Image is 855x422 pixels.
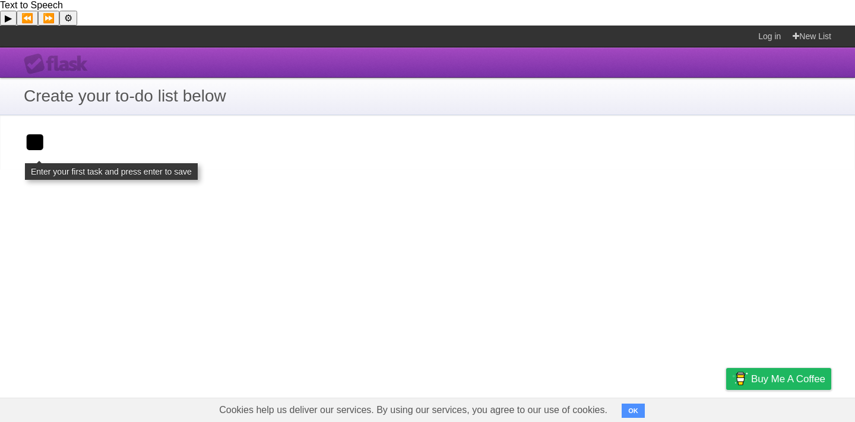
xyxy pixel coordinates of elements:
button: OK [622,404,645,418]
img: Buy me a coffee [732,369,748,389]
span: Buy me a coffee [751,369,825,389]
span: Cookies help us deliver our services. By using our services, you agree to our use of cookies. [207,398,619,422]
a: Log in [758,26,781,47]
button: Previous [17,11,38,26]
a: Buy me a coffee [726,368,831,390]
div: Flask [24,53,95,75]
a: New List [793,26,831,47]
h1: Create your to-do list below [24,84,831,109]
button: Forward [38,11,59,26]
button: Settings [59,11,77,26]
